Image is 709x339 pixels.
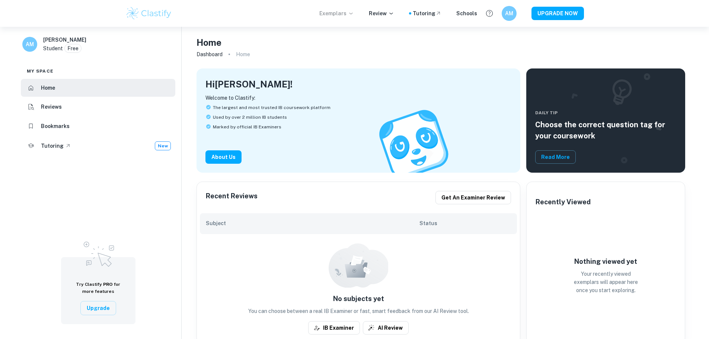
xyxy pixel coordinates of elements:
[27,68,54,74] span: My space
[197,49,223,60] a: Dashboard
[125,6,173,21] img: Clastify logo
[21,98,175,116] a: Reviews
[21,117,175,135] a: Bookmarks
[43,44,63,52] p: Student
[41,84,55,92] h6: Home
[535,109,676,116] span: Daily Tip
[483,7,496,20] button: Help and Feedback
[21,79,175,97] a: Home
[205,150,242,164] button: About Us
[200,294,517,304] h6: No subjects yet
[502,6,517,21] button: AM
[531,7,584,20] button: UPGRADE NOW
[413,9,441,17] a: Tutoring
[80,237,117,269] img: Upgrade to Pro
[206,219,419,227] h6: Subject
[236,50,250,58] p: Home
[41,103,62,111] h6: Reviews
[206,191,258,204] h6: Recent Reviews
[205,77,293,91] h4: Hi [PERSON_NAME] !
[363,321,409,335] button: AI Review
[21,137,175,155] a: TutoringNew
[569,270,643,294] p: Your recently viewed exemplars will appear here once you start exploring.
[70,281,127,295] h6: Try Clastify for more features
[213,124,281,130] span: Marked by official IB Examiners
[67,44,79,52] p: Free
[155,143,170,149] span: New
[205,94,511,102] p: Welcome to Clastify:
[43,36,86,44] h6: [PERSON_NAME]
[213,114,287,121] span: Used by over 2 million IB students
[505,9,513,17] h6: AM
[369,9,394,17] p: Review
[197,36,221,49] h4: Home
[41,122,70,130] h6: Bookmarks
[536,197,591,207] h6: Recently Viewed
[535,150,576,164] button: Read More
[200,307,517,315] p: You can choose between a real IB Examiner or fast, smart feedback from our AI Review tool.
[41,142,64,150] h6: Tutoring
[569,256,643,267] h6: Nothing viewed yet
[456,9,477,17] a: Schools
[319,9,354,17] p: Exemplars
[435,191,511,204] button: Get an examiner review
[308,321,360,335] button: IB Examiner
[535,119,676,141] h5: Choose the correct question tag for your coursework
[419,219,511,227] h6: Status
[26,40,34,48] h6: AM
[103,282,113,287] span: PRO
[80,301,116,315] button: Upgrade
[213,104,330,111] span: The largest and most trusted IB coursework platform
